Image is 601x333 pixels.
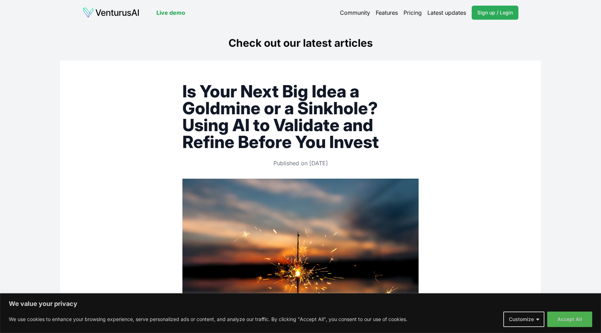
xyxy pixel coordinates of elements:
[182,159,419,167] p: Published on
[156,8,185,17] a: Live demo
[403,8,422,17] a: Pricing
[503,312,544,327] button: Customize
[60,37,541,49] h1: Check out our latest articles
[9,315,407,324] p: We use cookies to enhance your browsing experience, serve personalized ads or content, and analyz...
[472,6,518,20] a: Sign up / Login
[427,8,466,17] a: Latest updates
[477,9,513,16] span: Sign up / Login
[340,8,370,17] a: Community
[9,300,592,308] p: We value your privacy
[309,160,328,167] time: 4/24/2025
[376,8,398,17] a: Features
[547,312,592,327] button: Accept All
[83,7,140,18] img: logo
[182,83,419,151] h1: Is Your Next Big Idea a Goldmine or a Sinkhole? Using AI to Validate and Refine Before You Invest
